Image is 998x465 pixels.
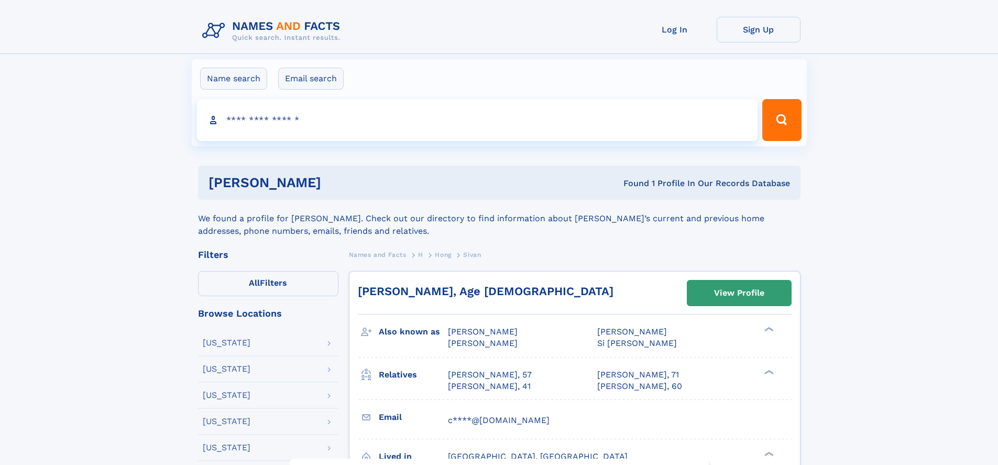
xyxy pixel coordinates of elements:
[209,176,473,189] h1: [PERSON_NAME]
[198,250,338,259] div: Filters
[597,369,679,381] a: [PERSON_NAME], 71
[358,285,613,298] a: [PERSON_NAME], Age [DEMOGRAPHIC_DATA]
[762,369,774,375] div: ❯
[198,309,338,318] div: Browse Locations
[349,248,407,261] a: Names and Facts
[203,444,250,452] div: [US_STATE]
[203,365,250,373] div: [US_STATE]
[448,338,518,348] span: [PERSON_NAME]
[379,366,448,384] h3: Relatives
[418,248,423,261] a: H
[687,280,791,306] a: View Profile
[197,99,758,141] input: search input
[198,200,800,237] div: We found a profile for [PERSON_NAME]. Check out our directory to find information about [PERSON_N...
[717,17,800,42] a: Sign Up
[448,327,518,337] span: [PERSON_NAME]
[435,248,451,261] a: Hong
[418,251,423,258] span: H
[435,251,451,258] span: Hong
[203,417,250,426] div: [US_STATE]
[714,281,764,305] div: View Profile
[249,278,260,288] span: All
[472,178,790,189] div: Found 1 Profile In Our Records Database
[762,99,801,141] button: Search Button
[448,381,531,392] a: [PERSON_NAME], 41
[278,68,344,90] label: Email search
[762,450,774,457] div: ❯
[463,251,481,258] span: Sivan
[198,17,349,45] img: Logo Names and Facts
[597,327,667,337] span: [PERSON_NAME]
[597,381,682,392] a: [PERSON_NAME], 60
[448,451,628,461] span: [GEOGRAPHIC_DATA], [GEOGRAPHIC_DATA]
[200,68,267,90] label: Name search
[762,326,774,333] div: ❯
[203,339,250,347] div: [US_STATE]
[633,17,717,42] a: Log In
[379,323,448,341] h3: Also known as
[379,408,448,426] h3: Email
[448,369,532,381] a: [PERSON_NAME], 57
[198,271,338,296] label: Filters
[597,338,677,348] span: Si [PERSON_NAME]
[203,391,250,399] div: [US_STATE]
